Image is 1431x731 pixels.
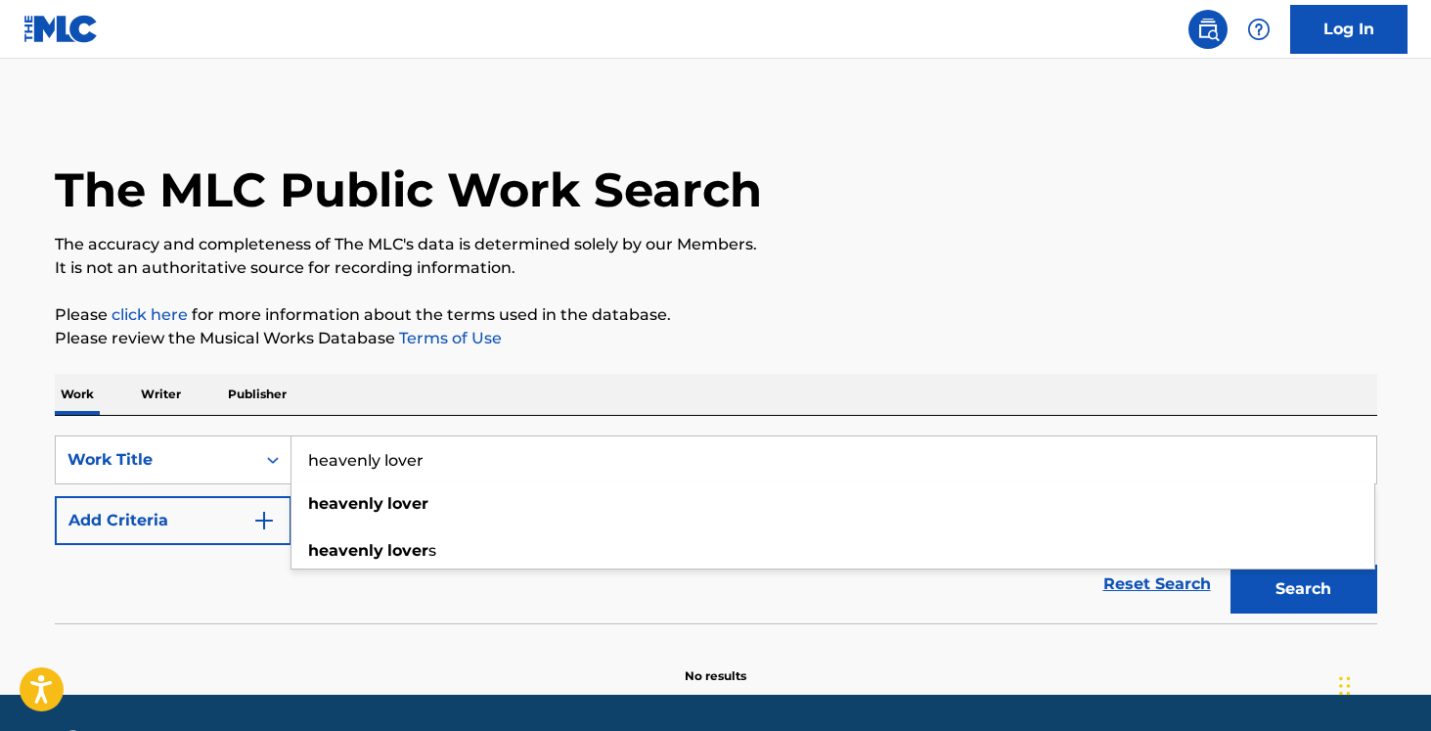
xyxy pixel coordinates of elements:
[135,374,187,415] p: Writer
[395,329,502,347] a: Terms of Use
[1333,637,1431,731] iframe: Chat Widget
[55,327,1377,350] p: Please review the Musical Works Database
[387,494,428,513] strong: lover
[1230,565,1377,614] button: Search
[55,374,100,415] p: Work
[1339,657,1351,715] div: Glisser
[55,233,1377,256] p: The accuracy and completeness of The MLC's data is determined solely by our Members.
[428,541,436,560] span: s
[222,374,292,415] p: Publisher
[1196,18,1220,41] img: search
[67,448,244,472] div: Work Title
[1290,5,1408,54] a: Log In
[55,496,291,545] button: Add Criteria
[1333,637,1431,731] div: Widget de chat
[308,494,383,513] strong: heavenly
[112,305,188,324] a: click here
[55,160,762,219] h1: The MLC Public Work Search
[308,541,383,560] strong: heavenly
[387,541,428,560] strong: lover
[252,509,276,532] img: 9d2ae6d4665cec9f34b9.svg
[1247,18,1271,41] img: help
[55,256,1377,280] p: It is not an authoritative source for recording information.
[55,435,1377,623] form: Search Form
[1094,563,1221,606] a: Reset Search
[23,15,99,43] img: MLC Logo
[55,303,1377,327] p: Please for more information about the terms used in the database.
[1239,10,1278,49] div: Help
[685,644,746,685] p: No results
[1188,10,1228,49] a: Public Search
